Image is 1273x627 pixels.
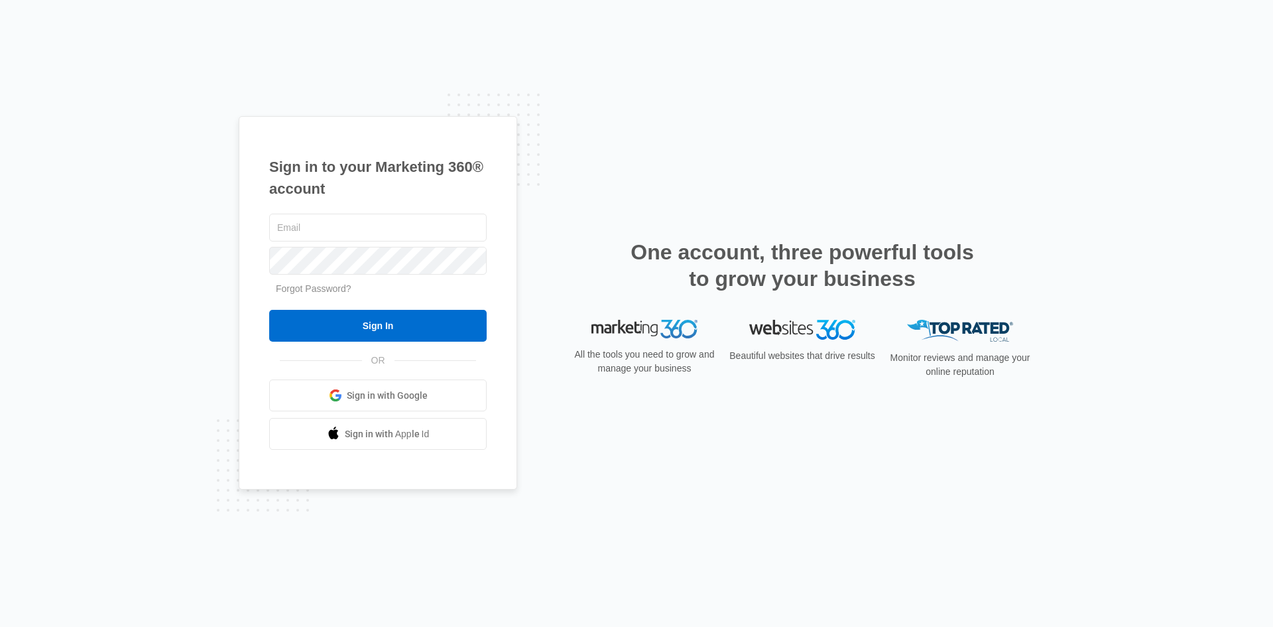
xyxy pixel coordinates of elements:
[907,320,1013,342] img: Top Rated Local
[269,156,487,200] h1: Sign in to your Marketing 360® account
[269,310,487,342] input: Sign In
[276,283,351,294] a: Forgot Password?
[269,418,487,450] a: Sign in with Apple Id
[749,320,855,339] img: Websites 360
[345,427,430,441] span: Sign in with Apple Id
[627,239,978,292] h2: One account, three powerful tools to grow your business
[269,380,487,411] a: Sign in with Google
[269,214,487,242] input: Email
[728,349,877,363] p: Beautiful websites that drive results
[570,348,719,376] p: All the tools you need to grow and manage your business
[347,389,428,403] span: Sign in with Google
[886,351,1034,379] p: Monitor reviews and manage your online reputation
[362,354,394,368] span: OR
[591,320,697,338] img: Marketing 360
